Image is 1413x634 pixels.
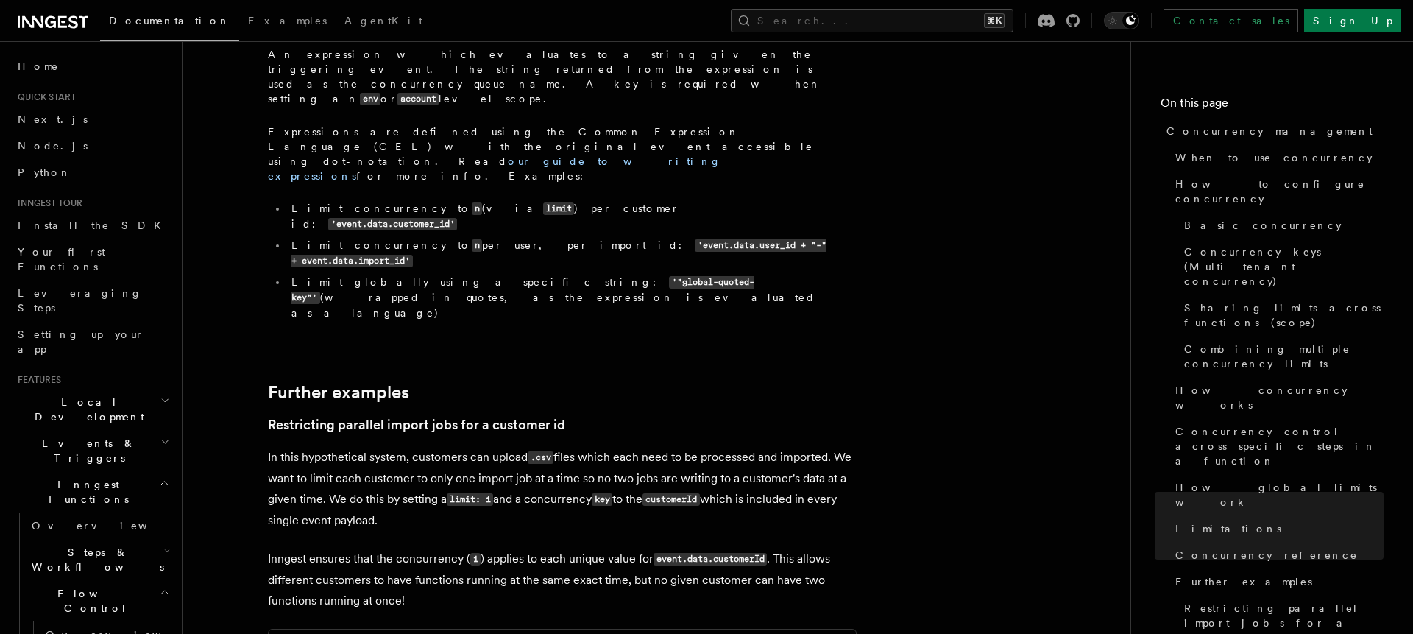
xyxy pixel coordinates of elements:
button: Steps & Workflows [26,539,173,580]
a: Concurrency reference [1169,542,1384,568]
code: 'event.data.customer_id' [328,218,457,230]
span: Documentation [109,15,230,27]
button: Toggle dark mode [1104,12,1139,29]
span: Examples [248,15,327,27]
span: Quick start [12,91,76,103]
button: Search...⌘K [731,9,1013,32]
code: account [397,93,439,105]
a: Node.js [12,133,173,159]
a: Documentation [100,4,239,41]
code: 1 [470,553,481,566]
span: Python [18,166,71,178]
code: .csv [528,451,553,464]
a: Concurrency keys (Multi-tenant concurrency) [1178,239,1384,295]
span: How to configure concurrency [1175,177,1384,206]
a: Concurrency control across specific steps in a function [1169,418,1384,474]
span: Combining multiple concurrency limits [1184,342,1384,371]
code: n [472,202,482,215]
span: Home [18,59,59,74]
p: Inngest ensures that the concurrency ( ) applies to each unique value for . This allows different... [268,549,857,611]
h4: On this page [1161,94,1384,118]
a: Further examples [268,382,409,403]
p: In this hypothetical system, customers can upload files which each need to be processed and impor... [268,447,857,531]
a: How to configure concurrency [1169,171,1384,212]
p: An expression which evaluates to a string given the triggering event. The string returned from th... [268,47,833,107]
span: Your first Functions [18,246,105,272]
span: Local Development [12,395,160,424]
a: our guide to writing expressions [268,155,721,182]
a: Sign Up [1304,9,1401,32]
button: Flow Control [26,580,173,621]
button: Local Development [12,389,173,430]
p: Expressions are defined using the Common Expression Language (CEL) with the original event access... [268,124,833,183]
a: Further examples [1169,568,1384,595]
li: Limit concurrency to per user, per import id: [287,238,833,269]
span: Inngest Functions [12,477,159,507]
span: Events & Triggers [12,436,160,465]
a: Concurrency management [1161,118,1384,144]
span: Sharing limits across functions (scope) [1184,300,1384,330]
kbd: ⌘K [984,13,1005,28]
span: Steps & Workflows [26,545,164,574]
code: limit [543,202,574,215]
a: Setting up your app [12,321,173,362]
span: Concurrency management [1166,124,1373,138]
span: Node.js [18,140,88,152]
button: Inngest Functions [12,471,173,513]
span: Flow Control [26,586,160,616]
span: Next.js [18,113,88,125]
button: Events & Triggers [12,430,173,471]
span: How global limits work [1175,480,1384,510]
a: How global limits work [1169,474,1384,515]
code: env [360,93,380,105]
span: Concurrency keys (Multi-tenant concurrency) [1184,244,1384,289]
a: AgentKit [336,4,431,40]
span: Overview [32,520,183,532]
a: Basic concurrency [1178,212,1384,239]
code: customerId [642,493,699,506]
a: Next.js [12,106,173,133]
span: Features [12,374,61,386]
a: Python [12,159,173,186]
a: Contact sales [1164,9,1298,32]
span: AgentKit [344,15,422,27]
span: Basic concurrency [1184,218,1342,233]
a: Restricting parallel import jobs for a customer id [268,415,565,435]
a: Your first Functions [12,239,173,280]
a: Combining multiple concurrency limits [1178,336,1384,377]
span: Concurrency control across specific steps in a function [1175,424,1384,468]
a: Sharing limits across functions (scope) [1178,295,1384,336]
a: Home [12,53,173,80]
a: How concurrency works [1169,377,1384,418]
li: Limit globally using a specific string: (wrapped in quotes, as the expression is evaluated as a l... [287,275,833,320]
span: Concurrency reference [1175,548,1358,563]
span: Leveraging Steps [18,287,142,314]
code: key [592,493,612,506]
span: Install the SDK [18,219,170,231]
code: n [472,239,482,252]
code: limit: 1 [447,493,493,506]
span: Limitations [1175,521,1281,536]
a: Overview [26,513,173,539]
a: Leveraging Steps [12,280,173,321]
a: When to use concurrency [1169,144,1384,171]
li: Limit concurrency to (via ) per customer id: [287,201,833,232]
span: Further examples [1175,574,1312,589]
span: How concurrency works [1175,383,1384,412]
span: Setting up your app [18,328,144,355]
code: event.data.customerId [654,553,767,566]
a: Limitations [1169,515,1384,542]
span: When to use concurrency [1175,150,1373,165]
a: Examples [239,4,336,40]
span: Inngest tour [12,197,82,209]
a: Install the SDK [12,212,173,239]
